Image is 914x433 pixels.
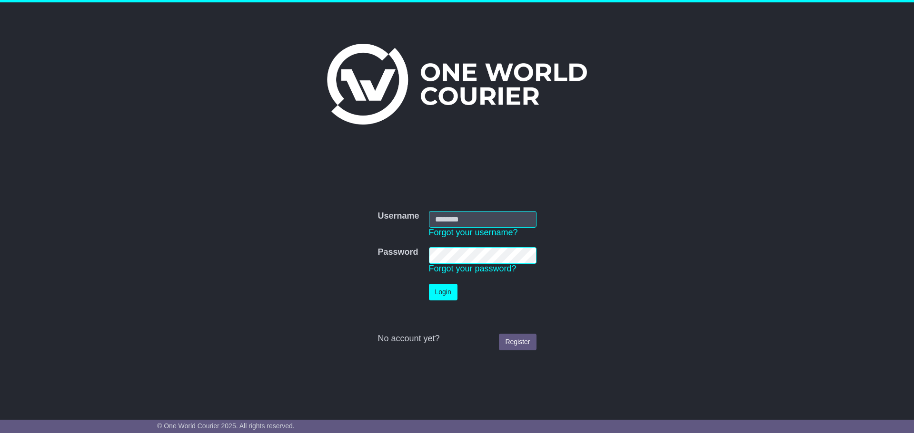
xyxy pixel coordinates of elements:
a: Register [499,334,536,350]
a: Forgot your username? [429,228,518,237]
label: Password [378,247,418,258]
div: No account yet? [378,334,536,344]
label: Username [378,211,419,221]
span: © One World Courier 2025. All rights reserved. [157,422,295,430]
a: Forgot your password? [429,264,517,273]
img: One World [327,44,587,125]
button: Login [429,284,457,300]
